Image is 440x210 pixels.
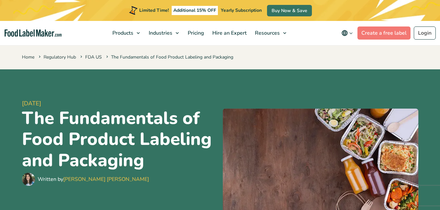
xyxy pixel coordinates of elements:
[208,21,249,45] a: Hire an Expert
[22,108,218,171] h1: The Fundamentals of Food Product Labeling and Packaging
[22,54,34,60] a: Home
[147,29,173,37] span: Industries
[221,7,262,13] span: Yearly Subscription
[105,54,233,60] span: The Fundamentals of Food Product Labeling and Packaging
[139,7,169,13] span: Limited Time!
[108,21,143,45] a: Products
[63,176,149,183] a: [PERSON_NAME] [PERSON_NAME]
[357,26,411,40] a: Create a free label
[253,29,280,37] span: Resources
[184,21,207,45] a: Pricing
[186,29,205,37] span: Pricing
[145,21,182,45] a: Industries
[251,21,290,45] a: Resources
[210,29,247,37] span: Hire an Expert
[172,6,218,15] span: Additional 15% OFF
[44,54,76,60] a: Regulatory Hub
[22,173,35,186] img: Maria Abi Hanna - Food Label Maker
[38,175,149,183] div: Written by
[414,26,436,40] a: Login
[22,99,218,108] span: [DATE]
[267,5,312,16] a: Buy Now & Save
[110,29,134,37] span: Products
[85,54,102,60] a: FDA US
